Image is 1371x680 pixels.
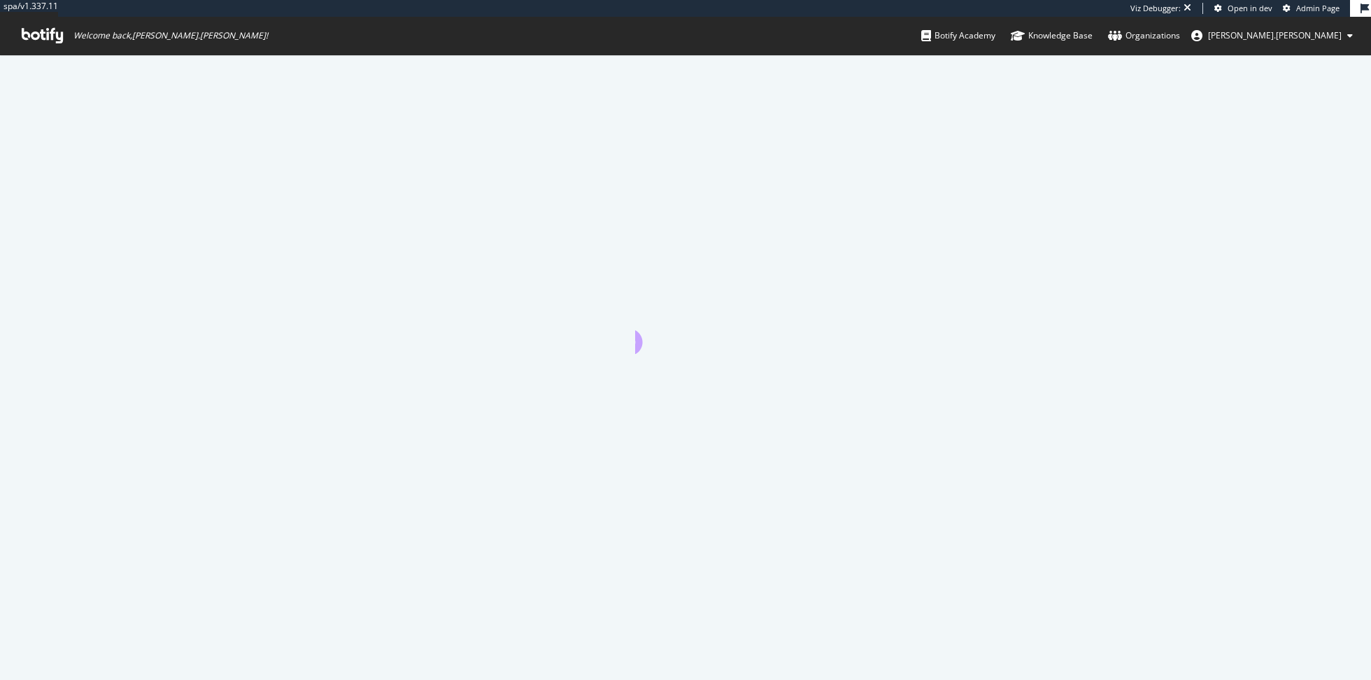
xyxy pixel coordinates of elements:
a: Open in dev [1214,3,1272,14]
a: Botify Academy [921,17,995,55]
div: Botify Academy [921,29,995,43]
div: Knowledge Base [1011,29,1093,43]
a: Organizations [1108,17,1180,55]
a: Knowledge Base [1011,17,1093,55]
span: Welcome back, [PERSON_NAME].[PERSON_NAME] ! [73,30,268,41]
span: ryan.flanagan [1208,29,1342,41]
span: Admin Page [1296,3,1340,13]
span: Open in dev [1228,3,1272,13]
button: [PERSON_NAME].[PERSON_NAME] [1180,24,1364,47]
div: Organizations [1108,29,1180,43]
div: Viz Debugger: [1130,3,1181,14]
a: Admin Page [1283,3,1340,14]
